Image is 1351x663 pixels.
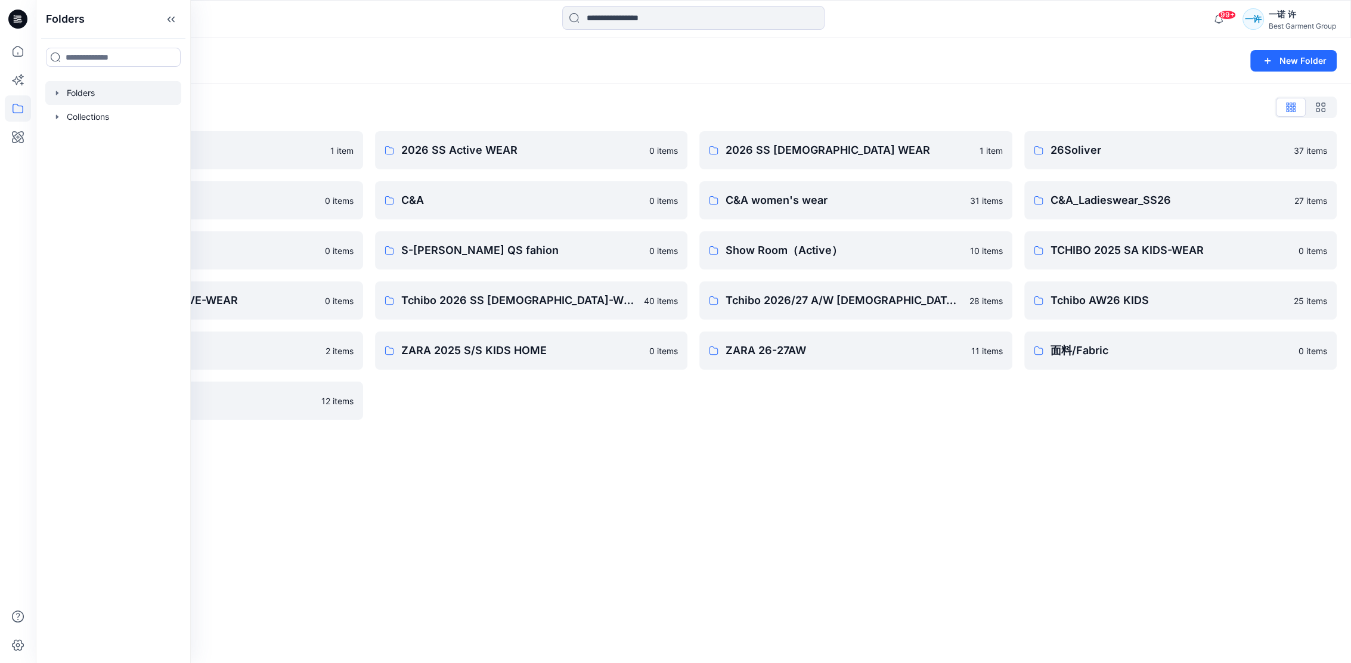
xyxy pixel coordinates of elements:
a: 面料/Fabric0 items [1024,331,1337,370]
p: 2026 SS Active WEAR [401,142,643,159]
p: ZARA 2025 S/S KIDS HOME [401,342,643,359]
a: C&A_Ladieswear_SS2627 items [1024,181,1337,219]
p: 25 items [1294,295,1327,307]
p: 0 items [325,295,354,307]
p: 0 items [1299,244,1327,257]
p: 26Soliver [1051,142,1287,159]
span: 99+ [1218,10,1236,20]
p: C&A_Ladieswear_SS26 [1051,192,1288,209]
p: 0 items [649,345,678,357]
p: 2026 SS [DEMOGRAPHIC_DATA] WEAR [726,142,972,159]
p: 2026 Kid （ZARA） [76,142,323,159]
p: 2 items [326,345,354,357]
a: [GEOGRAPHIC_DATA]12 items [50,382,363,420]
div: Best Garment Group [1269,21,1336,30]
a: Block Pattern0 items [50,181,363,219]
p: 28 items [969,295,1003,307]
p: 31 items [970,194,1003,207]
p: TCHIBO 2025 SA KIDS-WEAR [1051,242,1292,259]
p: C&A [401,192,643,209]
a: ZARA 26-27AW11 items [699,331,1012,370]
a: Tchibo 2026 SS ACTIVE-WEAR0 items [50,281,363,320]
p: 0 items [1299,345,1327,357]
p: 12 items [321,395,354,407]
p: [GEOGRAPHIC_DATA] [76,392,314,409]
a: 2026 Kid （ZARA）1 item [50,131,363,169]
p: 1 item [980,144,1003,157]
p: S-[PERSON_NAME] QS fahion [401,242,643,259]
p: 11 items [971,345,1003,357]
p: 0 items [649,244,678,257]
a: Tchibo（ODM）2 items [50,331,363,370]
p: Tchibo 2026 SS ACTIVE-WEAR [76,292,318,309]
div: 一许 [1242,8,1264,30]
a: 2026 SS [DEMOGRAPHIC_DATA] WEAR1 item [699,131,1012,169]
a: C&A women's wear31 items [699,181,1012,219]
a: C&A0 items [375,181,688,219]
a: Tchibo 2026/27 A/W [DEMOGRAPHIC_DATA]-WEAR28 items [699,281,1012,320]
a: 26Soliver37 items [1024,131,1337,169]
p: NKD [76,242,318,259]
a: Tchibo 2026 SS [DEMOGRAPHIC_DATA]-WEAR40 items [375,281,688,320]
p: 40 items [644,295,678,307]
p: Tchibo 2026/27 A/W [DEMOGRAPHIC_DATA]-WEAR [726,292,962,309]
p: Tchibo AW26 KIDS [1051,292,1287,309]
a: S-[PERSON_NAME] QS fahion0 items [375,231,688,269]
p: 0 items [325,244,354,257]
a: TCHIBO 2025 SA KIDS-WEAR0 items [1024,231,1337,269]
p: 27 items [1294,194,1327,207]
button: New Folder [1250,50,1337,72]
p: 0 items [649,194,678,207]
p: 10 items [970,244,1003,257]
div: 一诺 许 [1269,7,1336,21]
p: Block Pattern [76,192,318,209]
a: 2026 SS Active WEAR0 items [375,131,688,169]
a: Tchibo AW26 KIDS25 items [1024,281,1337,320]
p: 0 items [325,194,354,207]
p: 0 items [649,144,678,157]
p: C&A women's wear [726,192,963,209]
p: Tchibo 2026 SS [DEMOGRAPHIC_DATA]-WEAR [401,292,637,309]
a: Show Room（Active）10 items [699,231,1012,269]
p: 1 item [330,144,354,157]
a: ZARA 2025 S/S KIDS HOME0 items [375,331,688,370]
p: Show Room（Active） [726,242,963,259]
p: 37 items [1294,144,1327,157]
a: NKD0 items [50,231,363,269]
p: ZARA 26-27AW [726,342,964,359]
p: 面料/Fabric [1051,342,1292,359]
p: Tchibo（ODM） [76,342,318,359]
